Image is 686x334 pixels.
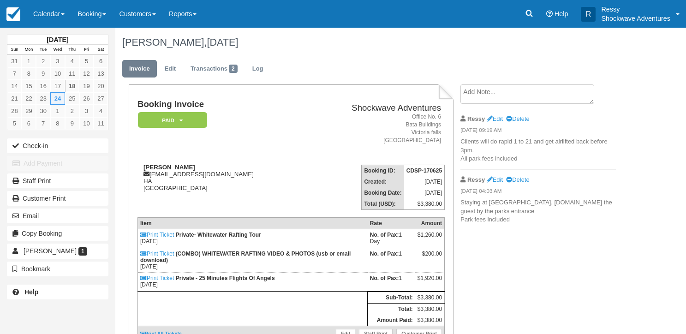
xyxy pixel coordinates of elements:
strong: Ressy [467,115,485,122]
th: Fri [79,45,94,55]
a: 16 [36,80,50,92]
a: 12 [79,67,94,80]
td: [DATE] [137,248,367,273]
a: 23 [36,92,50,105]
th: Sun [7,45,22,55]
a: 29 [22,105,36,117]
th: Sat [94,45,108,55]
th: Amount Paid: [368,315,415,326]
em: [DATE] 04:03 AM [460,187,616,197]
a: Print Ticket [140,232,174,238]
td: $3,380.00 [415,315,445,326]
a: 4 [65,55,79,67]
span: 1 [78,247,87,256]
strong: No. of Pax [370,250,399,257]
i: Help [546,11,553,17]
a: 2 [36,55,50,67]
a: 8 [22,67,36,80]
div: [EMAIL_ADDRESS][DOMAIN_NAME] HA [GEOGRAPHIC_DATA] [137,164,305,191]
th: Tue [36,45,50,55]
td: $3,380.00 [415,292,445,304]
a: 25 [65,92,79,105]
a: Help [7,285,108,299]
th: Item [137,218,367,229]
th: Booking Date: [362,187,404,198]
strong: Ressy [467,176,485,183]
a: Edit [487,115,503,122]
th: Thu [65,45,79,55]
em: [DATE] 09:19 AM [460,126,616,137]
a: 9 [65,117,79,130]
a: 10 [79,117,94,130]
strong: (COMBO) WHITEWATER RAFTING VIDEO & PHOTOS (usb or email download) [140,250,351,263]
div: $1,260.00 [418,232,442,245]
strong: CDSP-170625 [406,167,442,174]
p: Ressy [601,5,670,14]
strong: No. of Pax [370,275,399,281]
button: Bookmark [7,262,108,276]
div: R [581,7,596,22]
a: 11 [94,117,108,130]
strong: Private- Whitewater Rafting Tour [176,232,261,238]
a: Log [245,60,270,78]
p: Clients will do rapid 1 to 21 and get airlifted back before 3pm. All park fees included [460,137,616,163]
h1: [PERSON_NAME], [122,37,623,48]
th: Total: [368,304,415,315]
td: 1 [368,273,415,292]
td: $3,380.00 [415,304,445,315]
a: 7 [36,117,50,130]
a: 2 [65,105,79,117]
a: Transactions2 [184,60,245,78]
td: [DATE] [137,273,367,292]
td: $3,380.00 [404,198,445,210]
span: [DATE] [207,36,238,48]
a: 1 [50,105,65,117]
button: Copy Booking [7,226,108,241]
a: 1 [22,55,36,67]
a: [PERSON_NAME] 1 [7,244,108,258]
a: Print Ticket [140,250,174,257]
strong: [DATE] [47,36,68,43]
span: [PERSON_NAME] [24,247,77,255]
strong: No. of Pax [370,232,399,238]
a: 30 [36,105,50,117]
address: Office No. 6 Bata Buildings Victoria falls [GEOGRAPHIC_DATA] [309,113,441,145]
td: [DATE] [137,229,367,248]
span: 2 [229,65,238,73]
a: Delete [506,115,529,122]
a: 9 [36,67,50,80]
a: Delete [506,176,529,183]
a: 3 [50,55,65,67]
a: Edit [158,60,183,78]
strong: [PERSON_NAME] [143,164,195,171]
a: 14 [7,80,22,92]
th: Sub-Total: [368,292,415,304]
h2: Shockwave Adventures [309,103,441,113]
button: Email [7,209,108,223]
img: checkfront-main-nav-mini-logo.png [6,7,20,21]
button: Check-in [7,138,108,153]
td: [DATE] [404,176,445,187]
th: Amount [415,218,445,229]
a: Edit [487,176,503,183]
a: 3 [79,105,94,117]
td: 1 [368,248,415,273]
a: 5 [79,55,94,67]
a: 21 [7,92,22,105]
a: 18 [65,80,79,92]
button: Add Payment [7,156,108,171]
em: Paid [138,112,207,128]
div: $200.00 [418,250,442,264]
a: Staff Print [7,173,108,188]
a: Customer Print [7,191,108,206]
a: 31 [7,55,22,67]
th: Wed [50,45,65,55]
th: Rate [368,218,415,229]
a: 15 [22,80,36,92]
a: 8 [50,117,65,130]
td: 1 Day [368,229,415,248]
a: Print Ticket [140,275,174,281]
a: 4 [94,105,108,117]
a: 26 [79,92,94,105]
a: 22 [22,92,36,105]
